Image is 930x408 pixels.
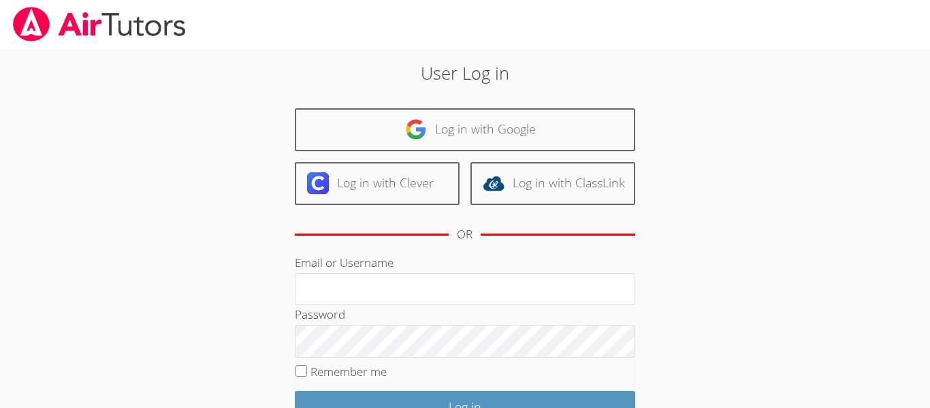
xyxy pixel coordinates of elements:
a: Log in with ClassLink [470,162,635,205]
div: OR [457,225,472,245]
label: Remember me [310,364,387,379]
img: classlink-logo-d6bb404cc1216ec64c9a2012d9dc4662098be43eaf13dc465df04b49fa7ab582.svg [483,172,504,194]
h2: User Log in [214,60,716,86]
img: clever-logo-6eab21bc6e7a338710f1a6ff85c0baf02591cd810cc4098c63d3a4b26e2feb20.svg [307,172,329,194]
img: airtutors_banner-c4298cdbf04f3fff15de1276eac7730deb9818008684d7c2e4769d2f7ddbe033.png [12,7,187,42]
label: Email or Username [295,255,394,270]
label: Password [295,307,345,322]
a: Log in with Google [295,108,635,151]
a: Log in with Clever [295,162,460,205]
img: google-logo-50288ca7cdecda66e5e0955fdab243c47b7ad437acaf1139b6f446037453330a.svg [405,119,427,140]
